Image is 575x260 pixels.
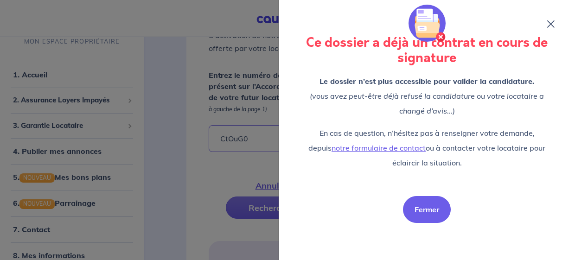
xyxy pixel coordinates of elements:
[332,143,426,152] a: notre formulaire de contact
[306,33,548,68] strong: Ce dossier a déjà un contrat en cours de signature
[403,196,451,223] button: Fermer
[409,5,446,42] img: illu_folder_cancel.svg
[310,91,544,115] em: (vous avez peut-être déjà refusé la candidature ou votre locataire a changé d’avis...)
[319,76,534,86] strong: Le dossier n’est plus accessible pour valider la candidature.
[301,126,553,170] p: En cas de question, n’hésitez pas à renseigner votre demande, depuis ou à contacter votre locatai...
